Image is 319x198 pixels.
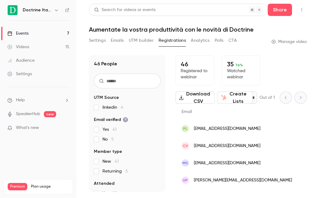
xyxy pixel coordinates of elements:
[31,184,69,189] span: Plan usage
[194,143,260,149] span: [EMAIL_ADDRESS][DOMAIN_NAME]
[8,183,27,190] span: Premium
[159,36,186,45] button: Registrations
[121,105,123,110] span: 4
[191,36,210,45] button: Analytics
[113,127,117,132] span: 41
[194,126,260,132] span: [EMAIL_ADDRESS][DOMAIN_NAME]
[94,149,122,155] span: Member type
[268,4,292,16] button: Share
[227,60,256,68] p: 35
[102,104,123,111] span: linkedin
[44,111,56,117] span: new
[115,159,119,164] span: 41
[215,36,224,45] button: Polls
[16,97,25,103] span: Help
[111,137,114,142] span: 5
[94,60,117,68] h1: 46 People
[89,36,106,45] button: Settings
[183,126,187,131] span: PL
[7,97,69,103] li: help-dropdown-opener
[111,36,124,45] button: Emails
[271,39,307,45] a: Manage video
[181,68,209,80] p: Registered to webinar
[102,168,128,174] span: Returning
[94,7,156,13] div: Search for videos or events
[183,143,188,149] span: CV
[7,57,35,64] div: Audience
[182,110,192,114] span: Email
[125,169,128,173] span: 5
[62,125,69,131] iframe: Noticeable Trigger
[229,36,237,45] button: CTA
[8,5,17,15] img: Doctrine Italia
[94,95,119,101] span: UTM Source
[181,60,209,68] p: 46
[102,158,119,165] span: New
[259,95,275,101] p: Out of 1
[102,136,114,142] span: No
[235,63,243,67] span: 76 %
[217,91,253,104] button: Create Lists
[7,30,29,37] div: Events
[7,44,29,50] div: Videos
[194,177,292,184] span: [PERSON_NAME][EMAIL_ADDRESS][DOMAIN_NAME]
[175,91,215,104] button: Download CSV
[102,126,117,133] span: Yes
[183,177,188,183] span: UP
[194,160,260,166] span: [EMAIL_ADDRESS][DOMAIN_NAME]
[16,111,40,117] a: SpeakerHub
[23,7,52,13] h6: Doctrine Italia
[183,160,188,166] span: MC
[94,181,114,187] span: Attended
[227,68,256,80] p: Watched webinar
[113,191,117,196] span: 35
[7,71,32,77] div: Settings
[129,36,154,45] button: UTM builder
[16,125,39,131] span: What's new
[89,26,307,33] h1: Aumentate la vostra produttività con le novità di Doctrine
[94,117,128,123] span: Email verified
[102,190,117,196] span: Yes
